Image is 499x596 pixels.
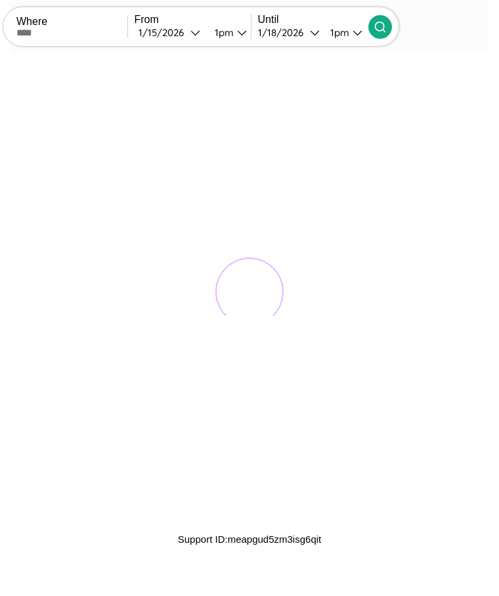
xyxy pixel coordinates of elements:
div: 1 / 18 / 2026 [258,26,310,39]
div: 1pm [324,26,353,39]
div: 1 / 15 / 2026 [139,26,190,39]
label: From [135,14,251,26]
button: 1/15/2026 [135,26,204,39]
label: Where [16,16,127,28]
p: Support ID: meapgud5zm3isg6qit [178,530,321,548]
div: 1pm [208,26,237,39]
button: 1pm [204,26,251,39]
button: 1pm [320,26,369,39]
label: Until [258,14,369,26]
